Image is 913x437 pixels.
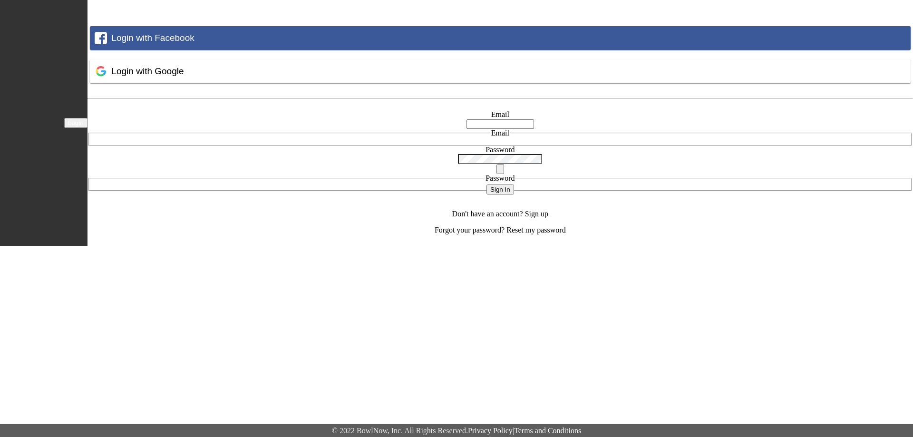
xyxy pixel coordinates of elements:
p: Don't have an account? [87,210,913,218]
a: Sign up [525,210,548,218]
button: Login with Facebook [90,26,911,50]
a: Terms and Conditions [514,427,581,435]
span: Login with Google [111,66,184,76]
img: logo [5,117,57,127]
span: Password [486,174,515,182]
label: Password [486,146,515,154]
span: Email [491,129,509,137]
button: Sign In [486,185,514,194]
span: © 2022 BowlNow, Inc. All Rights Reserved. [332,427,468,435]
button: Login [64,118,87,128]
a: Reset my password [506,226,565,234]
span: Login with Facebook [111,33,194,43]
a: Privacy Policy [468,427,513,435]
button: toggle password visibility [496,164,504,174]
button: Login with Google [90,59,911,83]
p: Forgot your password? [87,226,913,234]
label: Email [491,110,509,118]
